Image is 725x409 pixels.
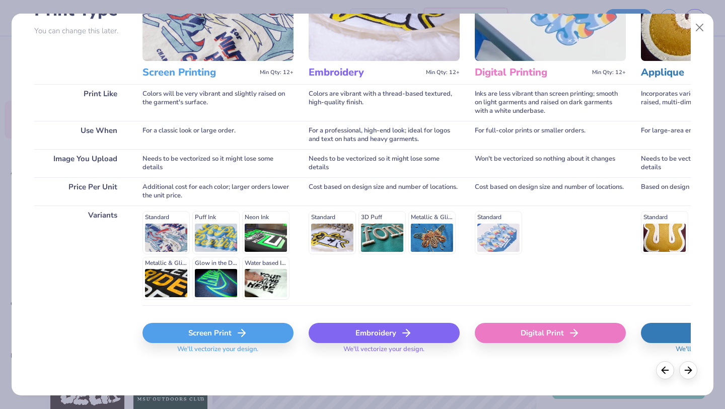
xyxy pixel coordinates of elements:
[426,69,460,76] span: Min Qty: 12+
[260,69,294,76] span: Min Qty: 12+
[475,121,626,149] div: For full-color prints or smaller orders.
[142,323,294,343] div: Screen Print
[142,149,294,177] div: Needs to be vectorized so it might lose some details
[34,206,127,305] div: Variants
[142,177,294,206] div: Additional cost for each color; larger orders lower the unit price.
[34,27,127,35] p: You can change this later.
[475,323,626,343] div: Digital Print
[309,121,460,149] div: For a professional, high-end look; ideal for logos and text on hats and heavy garments.
[475,149,626,177] div: Won't be vectorized so nothing about it changes
[173,345,262,360] span: We'll vectorize your design.
[34,149,127,177] div: Image You Upload
[142,121,294,149] div: For a classic look or large order.
[309,323,460,343] div: Embroidery
[309,177,460,206] div: Cost based on design size and number of locations.
[142,84,294,121] div: Colors will be very vibrant and slightly raised on the garment's surface.
[690,18,709,37] button: Close
[475,84,626,121] div: Inks are less vibrant than screen printing; smooth on light garments and raised on dark garments ...
[34,84,127,121] div: Print Like
[34,121,127,149] div: Use When
[142,66,256,79] h3: Screen Printing
[592,69,626,76] span: Min Qty: 12+
[339,345,428,360] span: We'll vectorize your design.
[309,149,460,177] div: Needs to be vectorized so it might lose some details
[309,84,460,121] div: Colors are vibrant with a thread-based textured, high-quality finish.
[475,177,626,206] div: Cost based on design size and number of locations.
[309,66,422,79] h3: Embroidery
[475,66,588,79] h3: Digital Printing
[34,177,127,206] div: Price Per Unit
